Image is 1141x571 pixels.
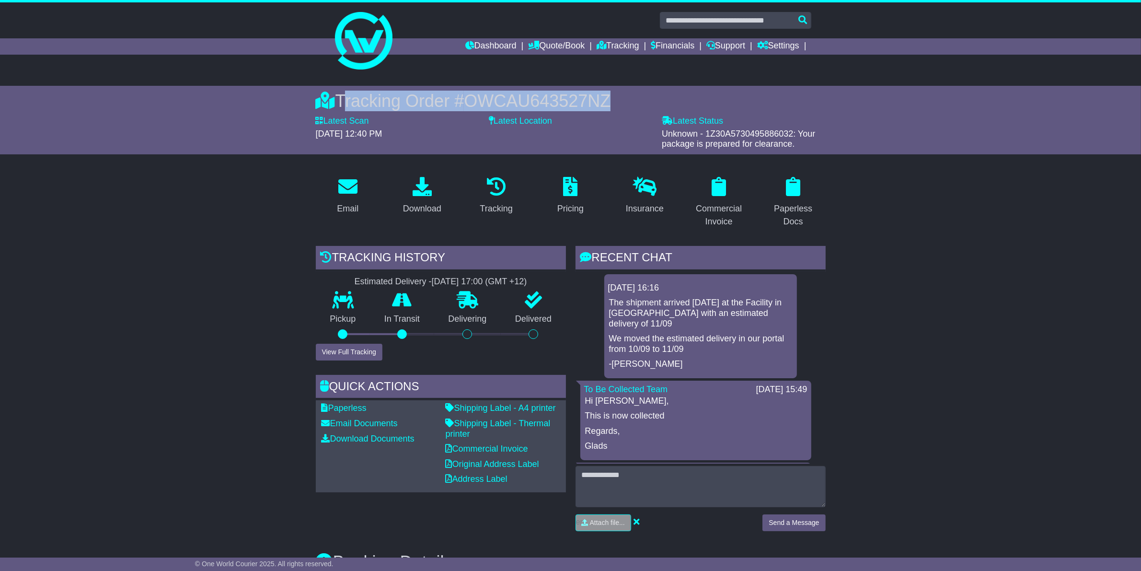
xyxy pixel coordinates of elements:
[322,419,398,428] a: Email Documents
[762,514,825,531] button: Send a Message
[585,426,807,437] p: Regards,
[432,277,527,287] div: [DATE] 17:00 (GMT +12)
[446,474,507,484] a: Address Label
[473,174,519,219] a: Tracking
[767,202,819,228] div: Paperless Docs
[316,129,382,139] span: [DATE] 12:40 PM
[322,434,415,443] a: Download Documents
[322,403,367,413] a: Paperless
[446,403,556,413] a: Shipping Label - A4 printer
[337,202,358,215] div: Email
[609,334,792,354] p: We moved the estimated delivery in our portal from 10/09 to 11/09
[489,116,552,127] label: Latest Location
[446,444,528,454] a: Commercial Invoice
[609,359,792,370] p: -[PERSON_NAME]
[528,38,585,55] a: Quote/Book
[316,314,370,325] p: Pickup
[756,385,807,395] div: [DATE] 15:49
[585,396,807,407] p: Hi [PERSON_NAME],
[331,174,365,219] a: Email
[585,411,807,421] p: This is now collected
[316,344,382,361] button: View Full Tracking
[585,441,807,452] p: Glads
[662,129,815,149] span: Unknown - 1Z30A5730495886032: Your package is prepared for clearance.
[651,38,694,55] a: Financials
[620,174,670,219] a: Insurance
[316,375,566,401] div: Quick Actions
[446,459,539,469] a: Original Address Label
[195,560,334,568] span: © One World Courier 2025. All rights reserved.
[316,277,566,287] div: Estimated Delivery -
[434,314,501,325] p: Delivering
[501,314,566,325] p: Delivered
[403,202,441,215] div: Download
[761,174,826,232] a: Paperless Docs
[316,246,566,272] div: Tracking history
[397,174,448,219] a: Download
[316,91,826,111] div: Tracking Order #
[464,91,611,111] span: OWCAU643527NZ
[480,202,512,215] div: Tracking
[370,314,434,325] p: In Transit
[316,116,369,127] label: Latest Scan
[557,202,584,215] div: Pricing
[706,38,745,55] a: Support
[693,202,745,228] div: Commercial Invoice
[597,38,639,55] a: Tracking
[446,419,551,439] a: Shipping Label - Thermal printer
[576,246,826,272] div: RECENT CHAT
[465,38,517,55] a: Dashboard
[608,283,793,293] div: [DATE] 16:16
[584,385,668,394] a: To Be Collected Team
[626,202,664,215] div: Insurance
[757,38,799,55] a: Settings
[662,116,723,127] label: Latest Status
[687,174,751,232] a: Commercial Invoice
[551,174,590,219] a: Pricing
[609,298,792,329] p: The shipment arrived [DATE] at the Facility in [GEOGRAPHIC_DATA] with an estimated delivery of 11/09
